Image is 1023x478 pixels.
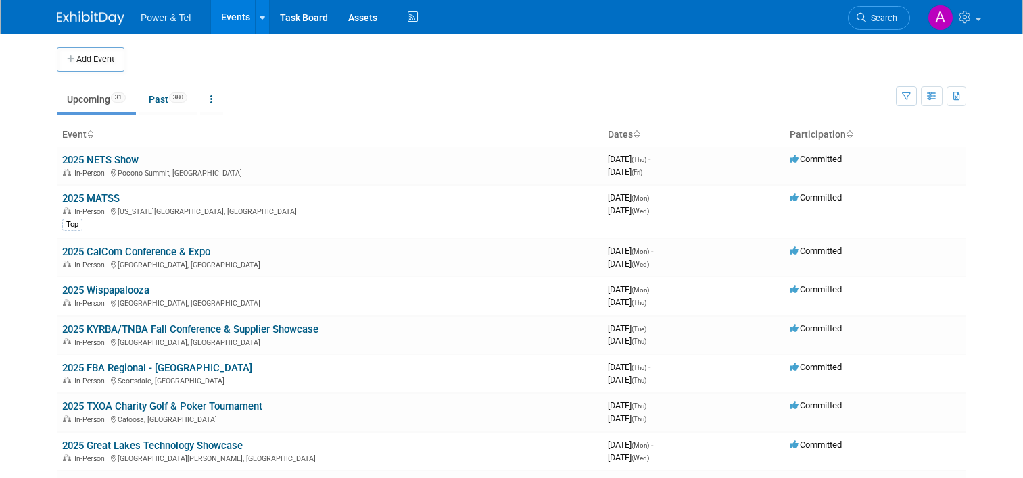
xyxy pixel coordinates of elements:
[608,400,650,410] span: [DATE]
[608,336,646,346] span: [DATE]
[141,12,191,23] span: Power & Tel
[790,246,842,256] span: Committed
[63,207,71,214] img: In-Person Event
[632,415,646,423] span: (Thu)
[62,154,139,166] a: 2025 NETS Show
[608,452,649,462] span: [DATE]
[602,124,784,147] th: Dates
[928,5,953,30] img: Alina Dorion
[632,286,649,294] span: (Mon)
[62,284,149,296] a: 2025 Wispapalooza
[608,192,653,203] span: [DATE]
[63,415,71,422] img: In-Person Event
[608,297,646,307] span: [DATE]
[790,362,842,372] span: Committed
[608,167,642,177] span: [DATE]
[790,154,842,164] span: Committed
[62,192,120,205] a: 2025 MATSS
[632,454,649,462] span: (Wed)
[848,6,910,30] a: Search
[74,299,109,308] span: In-Person
[648,400,650,410] span: -
[62,375,597,386] div: Scottsdale, [GEOGRAPHIC_DATA]
[62,259,597,269] div: [GEOGRAPHIC_DATA], [GEOGRAPHIC_DATA]
[74,207,109,216] span: In-Person
[648,154,650,164] span: -
[608,440,653,450] span: [DATE]
[608,154,650,164] span: [DATE]
[608,284,653,294] span: [DATE]
[632,338,646,345] span: (Thu)
[62,297,597,308] div: [GEOGRAPHIC_DATA], [GEOGRAPHIC_DATA]
[62,400,262,413] a: 2025 TXOA Charity Golf & Poker Tournament
[632,377,646,384] span: (Thu)
[62,323,318,336] a: 2025 KYRBA/TNBA Fall Conference & Supplier Showcase
[62,246,210,258] a: 2025 CalCom Conference & Expo
[608,205,649,215] span: [DATE]
[784,124,966,147] th: Participation
[651,284,653,294] span: -
[62,167,597,178] div: Pocono Summit, [GEOGRAPHIC_DATA]
[62,205,597,216] div: [US_STATE][GEOGRAPHIC_DATA], [GEOGRAPHIC_DATA]
[62,362,252,374] a: 2025 FBA Regional - [GEOGRAPHIC_DATA]
[608,362,650,372] span: [DATE]
[790,284,842,294] span: Committed
[632,299,646,307] span: (Thu)
[74,454,109,463] span: In-Person
[57,11,124,25] img: ExhibitDay
[633,129,640,140] a: Sort by Start Date
[62,452,597,463] div: [GEOGRAPHIC_DATA][PERSON_NAME], [GEOGRAPHIC_DATA]
[632,364,646,371] span: (Thu)
[608,323,650,334] span: [DATE]
[632,402,646,410] span: (Thu)
[74,261,109,269] span: In-Person
[62,413,597,424] div: Catoosa, [GEOGRAPHIC_DATA]
[63,261,71,267] img: In-Person Event
[632,261,649,268] span: (Wed)
[62,336,597,347] div: [GEOGRAPHIC_DATA], [GEOGRAPHIC_DATA]
[74,377,109,386] span: In-Person
[62,219,82,231] div: Top
[608,259,649,269] span: [DATE]
[57,86,136,112] a: Upcoming31
[651,246,653,256] span: -
[139,86,197,112] a: Past380
[63,299,71,306] img: In-Person Event
[632,325,646,333] span: (Tue)
[846,129,853,140] a: Sort by Participation Type
[651,440,653,450] span: -
[790,440,842,450] span: Committed
[169,92,187,103] span: 380
[651,192,653,203] span: -
[63,338,71,345] img: In-Person Event
[632,207,649,215] span: (Wed)
[608,246,653,256] span: [DATE]
[632,169,642,176] span: (Fri)
[648,362,650,372] span: -
[632,248,649,255] span: (Mon)
[74,338,109,347] span: In-Person
[74,415,109,424] span: In-Person
[608,413,646,423] span: [DATE]
[57,124,602,147] th: Event
[74,169,109,178] span: In-Person
[87,129,93,140] a: Sort by Event Name
[57,47,124,72] button: Add Event
[632,156,646,163] span: (Thu)
[648,323,650,334] span: -
[111,92,126,103] span: 31
[866,13,897,23] span: Search
[790,323,842,334] span: Committed
[632,442,649,449] span: (Mon)
[62,440,243,452] a: 2025 Great Lakes Technology Showcase
[63,377,71,383] img: In-Person Event
[63,169,71,176] img: In-Person Event
[790,192,842,203] span: Committed
[790,400,842,410] span: Committed
[608,375,646,385] span: [DATE]
[63,454,71,461] img: In-Person Event
[632,194,649,202] span: (Mon)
